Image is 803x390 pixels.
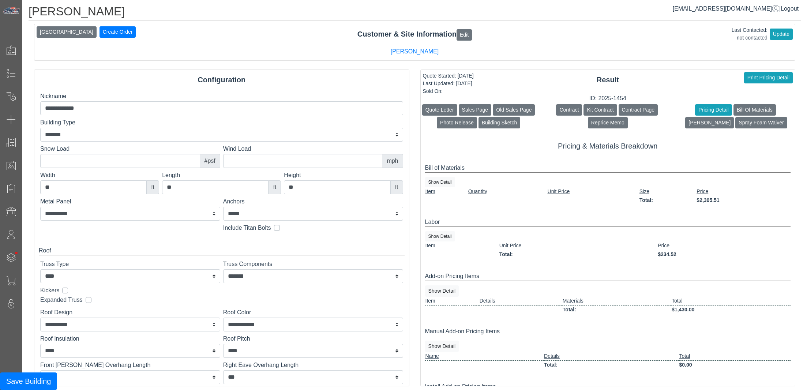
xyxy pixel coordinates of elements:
label: Right Eave Overhang Length [223,361,403,370]
a: [EMAIL_ADDRESS][DOMAIN_NAME] [673,5,779,12]
label: Kickers [40,286,59,295]
td: Total: [562,305,671,314]
td: Quantity [468,187,547,196]
button: [GEOGRAPHIC_DATA] [37,26,97,38]
button: Reprice Memo [588,117,628,128]
label: Metal Panel [40,197,220,206]
span: • [7,241,26,265]
div: Customer & Site Information [34,29,795,40]
button: Photo Release [437,117,477,128]
h5: Pricing & Materials Breakdown [425,142,791,150]
div: Last Updated: [DATE] [423,80,474,87]
button: Building Sketch [479,117,521,128]
td: Materials [562,297,671,305]
td: Item [425,241,499,250]
td: Price [696,187,791,196]
button: Sales Page [459,104,492,116]
div: | [673,4,799,13]
button: Show Detail [425,231,455,241]
label: Front [PERSON_NAME] Overhang Length [40,361,220,370]
label: Length [162,171,281,180]
label: Expanded Truss [40,296,83,304]
label: Width [40,171,159,180]
td: Total [679,352,791,361]
img: Metals Direct Inc Logo [2,7,20,15]
td: Size [639,187,697,196]
td: Details [479,297,562,305]
div: ft [390,180,403,194]
div: Labor [425,218,791,227]
td: Total: [639,196,697,205]
td: Unit Price [547,187,639,196]
label: Roof Insulation [40,334,220,343]
label: Anchors [223,197,403,206]
div: Roof [39,246,405,255]
button: Contract [556,104,582,116]
td: $234.52 [657,250,791,259]
span: Logout [781,5,799,12]
div: Configuration [34,74,409,85]
button: Contract Page [619,104,658,116]
label: Nickname [40,92,403,101]
td: Price [657,241,791,250]
label: Include Titan Bolts [223,224,271,232]
div: Last Contacted: not contacted [732,26,768,42]
td: Item [425,187,468,196]
label: Wind Load [223,145,403,153]
td: Name [425,352,544,361]
div: mph [382,154,403,168]
td: Unit Price [499,241,658,250]
td: Details [544,352,679,361]
button: [PERSON_NAME] [685,117,734,128]
label: Truss Components [223,260,403,269]
button: Update [770,29,793,40]
button: Show Detail [425,177,455,187]
label: Roof Pitch [223,334,403,343]
td: $0.00 [679,360,791,369]
button: Create Order [100,26,136,38]
label: Roof Design [40,308,220,317]
button: Print Pricing Detail [744,72,793,83]
label: Building Type [40,118,403,127]
label: Roof Color [223,308,403,317]
button: Edit [457,29,472,41]
label: Height [284,171,403,180]
td: Item [425,297,479,305]
div: ID: 2025-1454 [421,94,795,103]
td: Total [671,297,791,305]
td: $1,430.00 [671,305,791,314]
button: Show Detail [425,285,459,297]
h1: [PERSON_NAME] [29,4,801,21]
label: Truss Type [40,260,220,269]
button: Spray Foam Waiver [735,117,787,128]
td: $2,305.51 [696,196,791,205]
label: Snow Load [40,145,220,153]
div: Manual Add-on Pricing Items [425,327,791,336]
button: Bill Of Materials [733,104,776,116]
td: Total: [544,360,679,369]
button: Quote Letter [422,104,457,116]
button: Old Sales Page [493,104,535,116]
button: Show Detail [425,341,459,352]
button: Pricing Detail [695,104,732,116]
div: ft [146,180,159,194]
div: Bill of Materials [425,164,791,173]
div: Result [421,74,795,85]
div: Quote Started: [DATE] [423,72,474,80]
div: #psf [200,154,220,168]
td: Total: [499,250,658,259]
a: [PERSON_NAME] [391,48,439,55]
div: Sold On: [423,87,474,95]
div: Add-on Pricing Items [425,272,791,281]
div: ft [268,180,281,194]
button: Kit Contract [584,104,617,116]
